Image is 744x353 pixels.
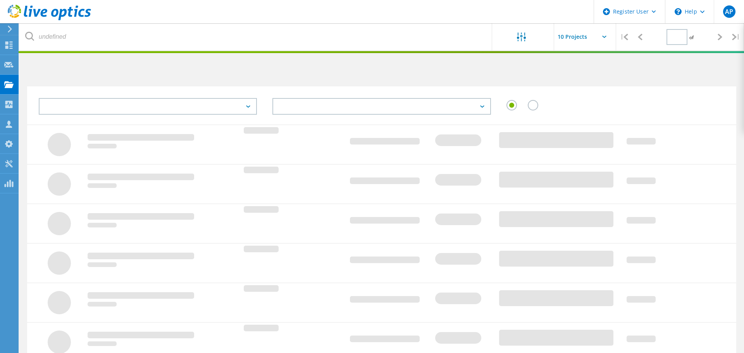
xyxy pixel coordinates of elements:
a: Live Optics Dashboard [8,16,91,22]
div: | [728,23,744,51]
span: of [689,34,694,41]
span: AP [725,9,733,15]
input: undefined [19,23,493,50]
svg: \n [675,8,682,15]
div: | [616,23,632,51]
